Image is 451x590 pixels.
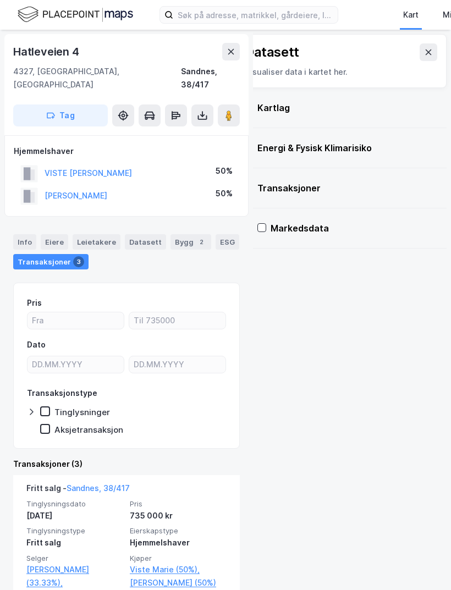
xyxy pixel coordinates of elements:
[396,537,451,590] div: Kontrollprogram for chat
[245,65,437,79] div: Visualiser data i kartet her.
[173,7,338,23] input: Søk på adresse, matrikkel, gårdeiere, leietakere eller personer
[41,234,68,250] div: Eiere
[26,536,123,549] div: Fritt salg
[245,43,299,61] div: Datasett
[26,526,123,536] span: Tinglysningstype
[26,554,123,563] span: Selger
[26,563,123,589] a: [PERSON_NAME] (33.33%),
[216,234,239,250] div: ESG
[27,296,42,310] div: Pris
[54,407,110,417] div: Tinglysninger
[67,483,130,493] a: Sandnes, 38/417
[130,563,227,576] a: Viste Marie (50%),
[27,338,46,351] div: Dato
[130,526,227,536] span: Eierskapstype
[130,554,227,563] span: Kjøper
[28,356,124,373] input: DD.MM.YYYY
[73,256,84,267] div: 3
[54,424,123,435] div: Aksjetransaksjon
[13,43,81,60] div: Hatleveien 4
[13,104,108,126] button: Tag
[73,234,120,250] div: Leietakere
[18,5,133,24] img: logo.f888ab2527a4732fd821a326f86c7f29.svg
[26,482,130,499] div: Fritt salg -
[170,234,211,250] div: Bygg
[130,509,227,522] div: 735 000 kr
[26,509,123,522] div: [DATE]
[130,536,227,549] div: Hjemmelshaver
[216,164,233,178] div: 50%
[396,537,451,590] iframe: Chat Widget
[403,8,419,21] div: Kart
[125,234,166,250] div: Datasett
[130,499,227,509] span: Pris
[196,236,207,247] div: 2
[129,312,226,329] input: Til 735000
[27,387,97,400] div: Transaksjonstype
[13,234,36,250] div: Info
[216,187,233,200] div: 50%
[28,312,124,329] input: Fra
[13,65,181,91] div: 4327, [GEOGRAPHIC_DATA], [GEOGRAPHIC_DATA]
[257,181,438,195] div: Transaksjoner
[129,356,226,373] input: DD.MM.YYYY
[26,499,123,509] span: Tinglysningsdato
[257,101,438,114] div: Kartlag
[271,222,438,235] div: Markedsdata
[181,65,240,91] div: Sandnes, 38/417
[14,145,239,158] div: Hjemmelshaver
[130,576,227,589] a: [PERSON_NAME] (50%)
[13,254,89,269] div: Transaksjoner
[13,457,240,471] div: Transaksjoner (3)
[257,141,438,155] div: Energi & Fysisk Klimarisiko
